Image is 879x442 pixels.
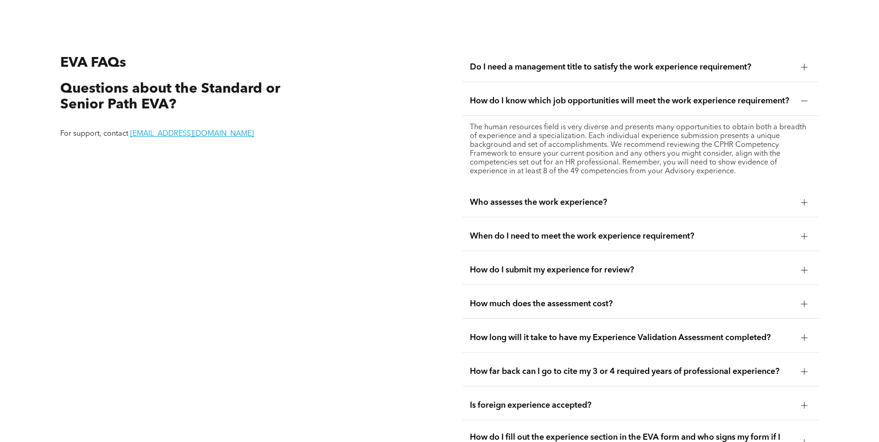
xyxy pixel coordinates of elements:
a: [EMAIL_ADDRESS][DOMAIN_NAME] [130,130,254,138]
span: For support, contact [60,130,128,138]
span: How long will it take to have my Experience Validation Assessment completed? [470,333,794,343]
span: When do I need to meet the work experience requirement? [470,231,794,241]
p: The human resources field is very diverse and presents many opportunities to obtain both a breadt... [470,123,811,176]
span: How do I know which job opportunities will meet the work experience requirement? [470,96,794,106]
span: How much does the assessment cost? [470,299,794,309]
span: Do I need a management title to satisfy the work experience requirement? [470,62,794,72]
span: Is foreign experience accepted? [470,400,794,410]
span: How do I submit my experience for review? [470,265,794,275]
span: Questions about the Standard or Senior Path EVA? [60,82,280,112]
span: How far back can I go to cite my 3 or 4 required years of professional experience? [470,366,794,377]
span: EVA FAQs [60,56,126,70]
span: Who assesses the work experience? [470,197,794,208]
